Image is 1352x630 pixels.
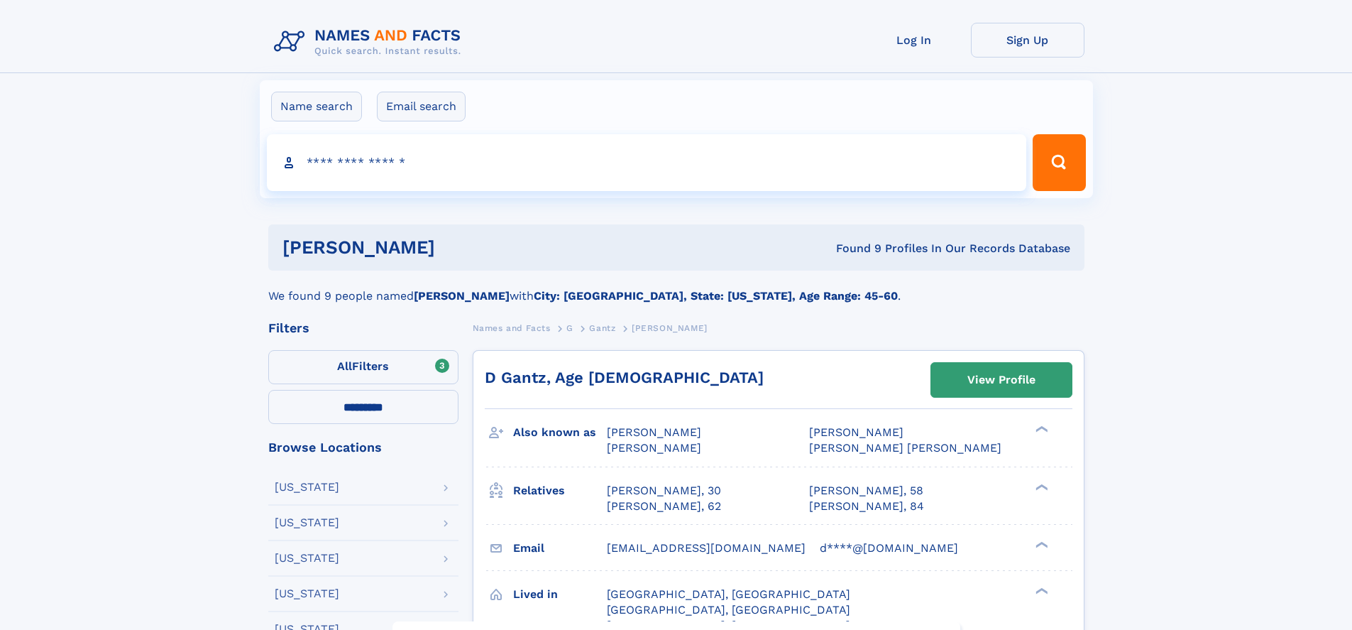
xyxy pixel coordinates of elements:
[809,425,903,439] span: [PERSON_NAME]
[275,588,339,599] div: [US_STATE]
[607,441,701,455] span: [PERSON_NAME]
[589,323,615,333] span: Gantz
[268,23,473,61] img: Logo Names and Facts
[473,319,551,337] a: Names and Facts
[271,92,362,121] label: Name search
[275,482,339,493] div: [US_STATE]
[809,483,923,499] a: [PERSON_NAME], 58
[268,441,458,454] div: Browse Locations
[967,364,1035,396] div: View Profile
[607,483,721,499] a: [PERSON_NAME], 30
[513,479,607,503] h3: Relatives
[268,350,458,384] label: Filters
[275,517,339,528] div: [US_STATE]
[267,134,1027,191] input: search input
[607,425,701,439] span: [PERSON_NAME]
[931,363,1072,397] a: View Profile
[566,319,573,337] a: G
[607,499,721,514] a: [PERSON_NAME], 62
[589,319,615,337] a: Gantz
[635,241,1070,256] div: Found 9 Profiles In Our Records Database
[268,271,1084,305] div: We found 9 people named with .
[607,541,806,555] span: [EMAIL_ADDRESS][DOMAIN_NAME]
[1032,540,1049,549] div: ❯
[809,441,1001,455] span: [PERSON_NAME] [PERSON_NAME]
[971,23,1084,58] a: Sign Up
[566,323,573,333] span: G
[414,289,510,303] b: [PERSON_NAME]
[1032,482,1049,491] div: ❯
[337,359,352,373] span: All
[377,92,466,121] label: Email search
[275,553,339,564] div: [US_STATE]
[1032,425,1049,434] div: ❯
[857,23,971,58] a: Log In
[632,323,708,333] span: [PERSON_NAME]
[485,369,764,386] a: D Gantz, Age [DEMOGRAPHIC_DATA]
[534,289,898,303] b: City: [GEOGRAPHIC_DATA], State: [US_STATE], Age Range: 45-60
[607,587,850,601] span: [GEOGRAPHIC_DATA], [GEOGRAPHIC_DATA]
[268,322,458,335] div: Filters
[513,536,607,560] h3: Email
[513,420,607,445] h3: Also known as
[809,499,924,514] a: [PERSON_NAME], 84
[513,582,607,607] h3: Lived in
[607,603,850,617] span: [GEOGRAPHIC_DATA], [GEOGRAPHIC_DATA]
[1032,586,1049,595] div: ❯
[1033,134,1085,191] button: Search Button
[282,239,636,256] h1: [PERSON_NAME]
